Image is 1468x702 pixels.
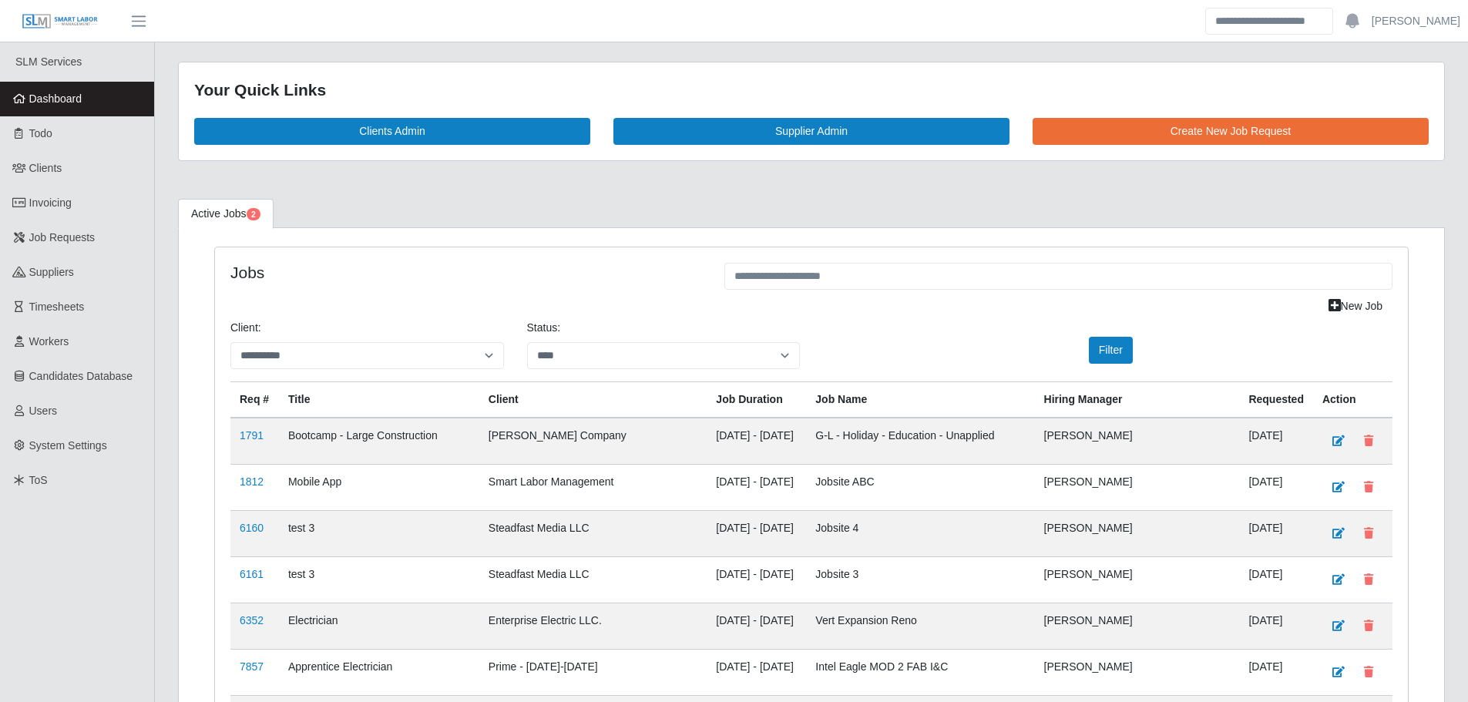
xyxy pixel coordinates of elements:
td: G-L - Holiday - Education - Unapplied [806,418,1034,465]
img: SLM Logo [22,13,99,30]
label: Client: [230,320,261,336]
td: Jobsite 3 [806,556,1034,603]
a: Clients Admin [194,118,590,145]
td: [DATE] - [DATE] [707,556,806,603]
span: Job Requests [29,231,96,244]
div: Your Quick Links [194,78,1429,102]
td: Mobile App [279,464,479,510]
td: [PERSON_NAME] Company [479,418,707,465]
span: Pending Jobs [247,208,260,220]
th: Job Name [806,381,1034,418]
td: Steadfast Media LLC [479,556,707,603]
td: [PERSON_NAME] [1035,603,1240,649]
td: [DATE] [1239,649,1313,695]
label: Status: [527,320,561,336]
th: Action [1313,381,1392,418]
a: Supplier Admin [613,118,1009,145]
span: SLM Services [15,55,82,68]
td: Smart Labor Management [479,464,707,510]
td: [PERSON_NAME] [1035,510,1240,556]
a: 1812 [240,475,264,488]
td: [DATE] [1239,603,1313,649]
a: 6352 [240,614,264,626]
td: [DATE] [1239,464,1313,510]
td: Prime - [DATE]-[DATE] [479,649,707,695]
span: Workers [29,335,69,348]
td: [DATE] - [DATE] [707,603,806,649]
td: [DATE] - [DATE] [707,649,806,695]
th: Job Duration [707,381,806,418]
th: Requested [1239,381,1313,418]
span: Clients [29,162,62,174]
td: Electrician [279,603,479,649]
a: 6160 [240,522,264,534]
th: Req # [230,381,279,418]
span: Users [29,405,58,417]
td: [DATE] [1239,510,1313,556]
a: [PERSON_NAME] [1372,13,1460,29]
h4: Jobs [230,263,701,282]
a: New Job [1319,293,1392,320]
td: Steadfast Media LLC [479,510,707,556]
span: Dashboard [29,92,82,105]
td: Intel Eagle MOD 2 FAB I&C [806,649,1034,695]
button: Filter [1089,337,1133,364]
span: Todo [29,127,52,139]
td: test 3 [279,556,479,603]
span: Candidates Database [29,370,133,382]
td: test 3 [279,510,479,556]
td: Vert Expansion Reno [806,603,1034,649]
td: Jobsite 4 [806,510,1034,556]
td: Bootcamp - Large Construction [279,418,479,465]
td: [DATE] [1239,556,1313,603]
a: Create New Job Request [1033,118,1429,145]
td: [PERSON_NAME] [1035,649,1240,695]
td: Jobsite ABC [806,464,1034,510]
td: [DATE] - [DATE] [707,464,806,510]
td: [PERSON_NAME] [1035,556,1240,603]
a: 7857 [240,660,264,673]
a: 1791 [240,429,264,442]
a: Active Jobs [178,199,274,229]
td: Apprentice Electrician [279,649,479,695]
td: [DATE] [1239,418,1313,465]
span: Timesheets [29,301,85,313]
span: ToS [29,474,48,486]
a: 6161 [240,568,264,580]
td: Enterprise Electric LLC. [479,603,707,649]
input: Search [1205,8,1333,35]
th: Title [279,381,479,418]
span: System Settings [29,439,107,452]
th: Hiring Manager [1035,381,1240,418]
td: [PERSON_NAME] [1035,418,1240,465]
td: [DATE] - [DATE] [707,510,806,556]
th: Client [479,381,707,418]
span: Suppliers [29,266,74,278]
td: [DATE] - [DATE] [707,418,806,465]
span: Invoicing [29,196,72,209]
td: [PERSON_NAME] [1035,464,1240,510]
